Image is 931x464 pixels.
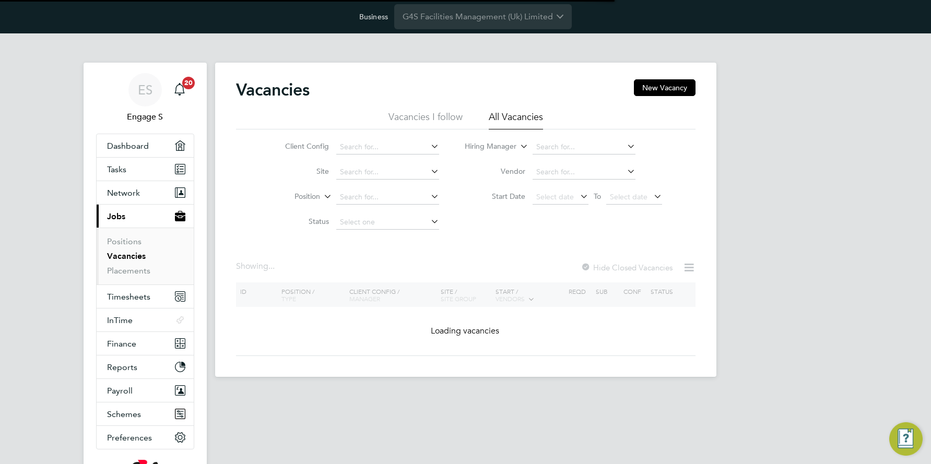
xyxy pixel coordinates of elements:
span: Select date [610,192,647,201]
label: Status [269,217,329,226]
label: Hiring Manager [456,141,516,152]
span: Tasks [107,164,126,174]
button: InTime [97,308,194,331]
li: All Vacancies [489,111,543,129]
label: Hide Closed Vacancies [581,263,673,272]
span: Dashboard [107,141,149,151]
label: Site [269,166,329,176]
label: Start Date [465,192,525,201]
button: Payroll [97,379,194,402]
span: To [591,189,604,203]
input: Search for... [336,165,439,180]
a: 20 [169,73,190,106]
button: Preferences [97,426,194,449]
button: Engage Resource Center [889,422,923,456]
a: Vacancies [107,251,146,261]
button: New Vacancy [634,79,696,96]
a: Dashboard [97,134,194,157]
span: InTime [107,315,133,325]
span: Engage S [96,111,194,123]
a: Tasks [97,158,194,181]
span: Network [107,188,140,198]
label: Business [359,12,388,21]
input: Search for... [533,140,635,154]
span: ES [138,83,152,97]
span: Reports [107,362,137,372]
a: ESEngage S [96,73,194,123]
span: Timesheets [107,292,150,302]
input: Search for... [336,140,439,154]
li: Vacancies I follow [388,111,463,129]
span: Jobs [107,211,125,221]
span: Select date [536,192,574,201]
button: Schemes [97,402,194,425]
input: Search for... [533,165,635,180]
input: Select one [336,215,439,230]
label: Client Config [269,141,329,151]
span: Payroll [107,386,133,396]
div: Jobs [97,228,194,284]
a: Placements [107,266,150,276]
span: ... [268,261,275,271]
button: Network [97,181,194,204]
button: Timesheets [97,285,194,308]
span: Schemes [107,409,141,419]
label: Vendor [465,166,525,176]
label: Position [260,192,320,202]
button: Finance [97,332,194,355]
span: Preferences [107,433,152,443]
h2: Vacancies [236,79,310,100]
button: Reports [97,355,194,378]
input: Search for... [336,190,439,205]
div: Showing [236,261,277,272]
button: Jobs [97,205,194,228]
span: 20 [182,77,195,89]
a: Positions [107,236,142,246]
span: Finance [107,339,136,349]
